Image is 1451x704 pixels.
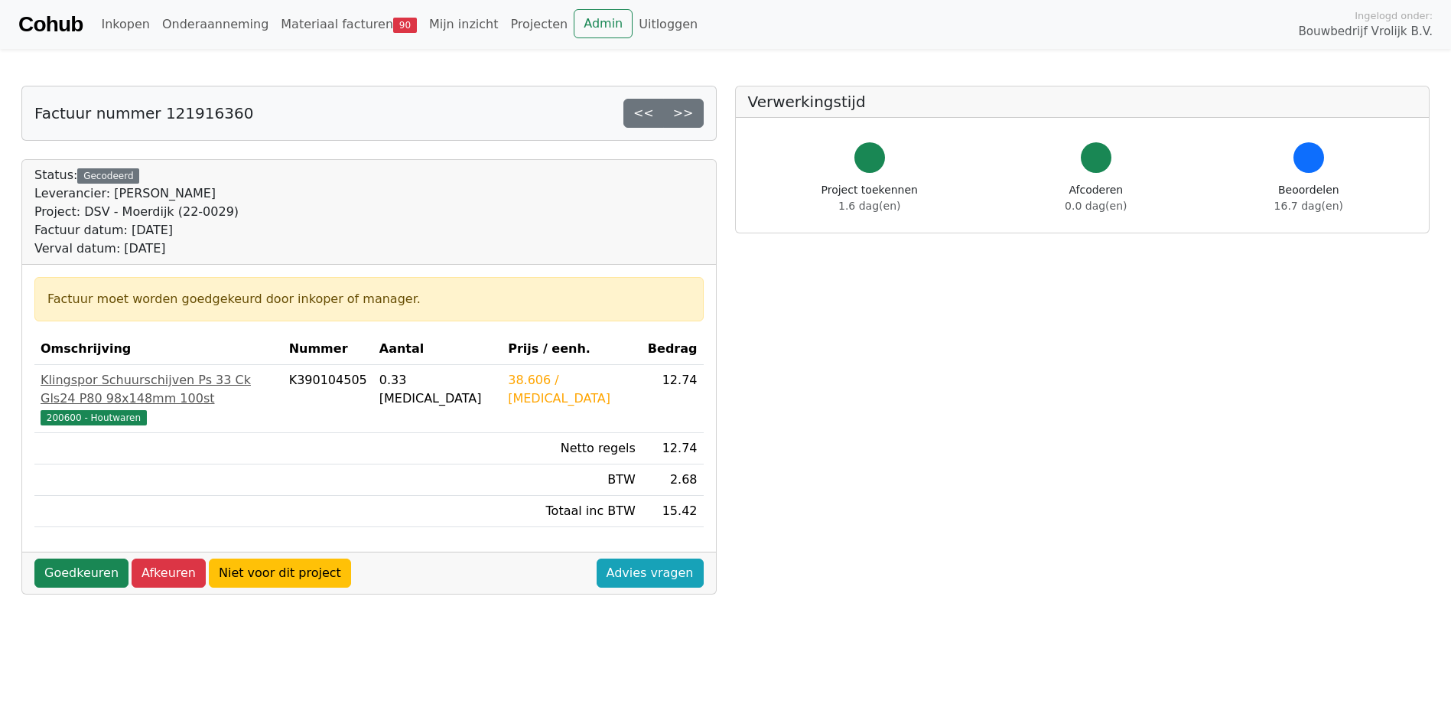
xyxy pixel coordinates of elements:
[34,104,253,122] h5: Factuur nummer 121916360
[132,559,206,588] a: Afkeuren
[34,334,283,365] th: Omschrijving
[283,334,373,365] th: Nummer
[283,365,373,433] td: K390104505
[1355,8,1433,23] span: Ingelogd onder:
[34,203,239,221] div: Project: DSV - Moerdijk (22-0029)
[642,334,704,365] th: Bedrag
[275,9,423,40] a: Materiaal facturen90
[1298,23,1433,41] span: Bouwbedrijf Vrolijk B.V.
[77,168,139,184] div: Gecodeerd
[642,433,704,464] td: 12.74
[574,9,633,38] a: Admin
[34,221,239,240] div: Factuur datum: [DATE]
[504,9,574,40] a: Projecten
[502,464,642,496] td: BTW
[34,184,239,203] div: Leverancier: [PERSON_NAME]
[373,334,502,365] th: Aantal
[748,93,1417,111] h5: Verwerkingstijd
[47,290,691,308] div: Factuur moet worden goedgekeurd door inkoper of manager.
[1274,200,1343,212] span: 16.7 dag(en)
[34,240,239,258] div: Verval datum: [DATE]
[156,9,275,40] a: Onderaanneming
[502,433,642,464] td: Netto regels
[393,18,417,33] span: 90
[34,166,239,258] div: Status:
[209,559,351,588] a: Niet voor dit project
[623,99,664,128] a: <<
[41,371,277,408] div: Klingspor Schuurschijven Ps 33 Ck Gls24 P80 98x148mm 100st
[502,334,642,365] th: Prijs / eenh.
[34,559,129,588] a: Goedkeuren
[508,371,636,408] div: 38.606 / [MEDICAL_DATA]
[821,182,918,214] div: Project toekennen
[41,410,147,425] span: 200600 - Houtwaren
[18,6,83,43] a: Cohub
[41,371,277,426] a: Klingspor Schuurschijven Ps 33 Ck Gls24 P80 98x148mm 100st200600 - Houtwaren
[597,559,704,588] a: Advies vragen
[642,365,704,433] td: 12.74
[663,99,704,128] a: >>
[1065,200,1127,212] span: 0.0 dag(en)
[423,9,505,40] a: Mijn inzicht
[502,496,642,527] td: Totaal inc BTW
[642,496,704,527] td: 15.42
[838,200,900,212] span: 1.6 dag(en)
[642,464,704,496] td: 2.68
[633,9,704,40] a: Uitloggen
[1065,182,1127,214] div: Afcoderen
[1274,182,1343,214] div: Beoordelen
[95,9,155,40] a: Inkopen
[379,371,496,408] div: 0.33 [MEDICAL_DATA]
